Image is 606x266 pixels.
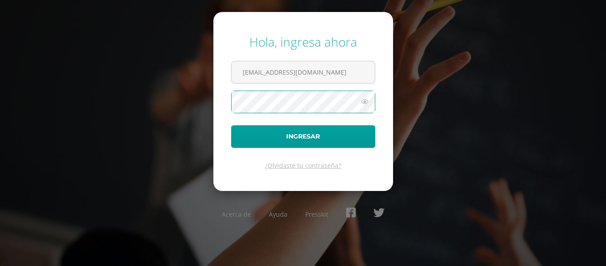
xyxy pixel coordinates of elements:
button: Ingresar [231,125,375,148]
a: Presskit [305,210,328,218]
a: Acerca de [222,210,251,218]
input: Correo electrónico o usuario [232,61,375,83]
a: Ayuda [269,210,287,218]
div: Hola, ingresa ahora [231,33,375,50]
a: ¿Olvidaste tu contraseña? [265,161,341,170]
